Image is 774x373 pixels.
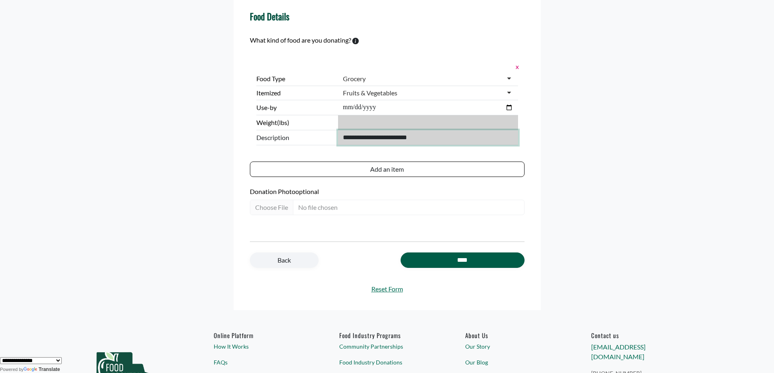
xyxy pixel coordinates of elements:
[465,342,560,351] a: Our Story
[250,35,351,45] label: What kind of food are you donating?
[295,188,319,195] span: optional
[591,343,646,360] a: [EMAIL_ADDRESS][DOMAIN_NAME]
[24,367,39,373] img: Google Translate
[339,342,434,351] a: Community Partnerships
[465,332,560,339] a: About Us
[214,332,309,339] h6: Online Platform
[277,119,289,126] span: (lbs)
[339,332,434,339] h6: Food Industry Programs
[250,162,525,177] button: Add an item
[24,367,60,372] a: Translate
[256,103,335,112] label: Use-by
[343,75,366,83] div: Grocery
[250,284,525,294] a: Reset Form
[256,74,335,84] label: Food Type
[256,88,335,98] label: Itemized
[250,252,319,268] a: Back
[256,118,335,127] label: Weight
[250,187,525,196] label: Donation Photo
[250,11,289,22] h4: Food Details
[214,342,309,351] a: How It Works
[513,61,518,72] button: x
[343,89,397,97] div: Fruits & Vegetables
[256,133,335,142] span: Description
[352,38,359,44] svg: To calculate environmental impacts, we follow the Food Loss + Waste Protocol
[591,332,686,339] h6: Contact us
